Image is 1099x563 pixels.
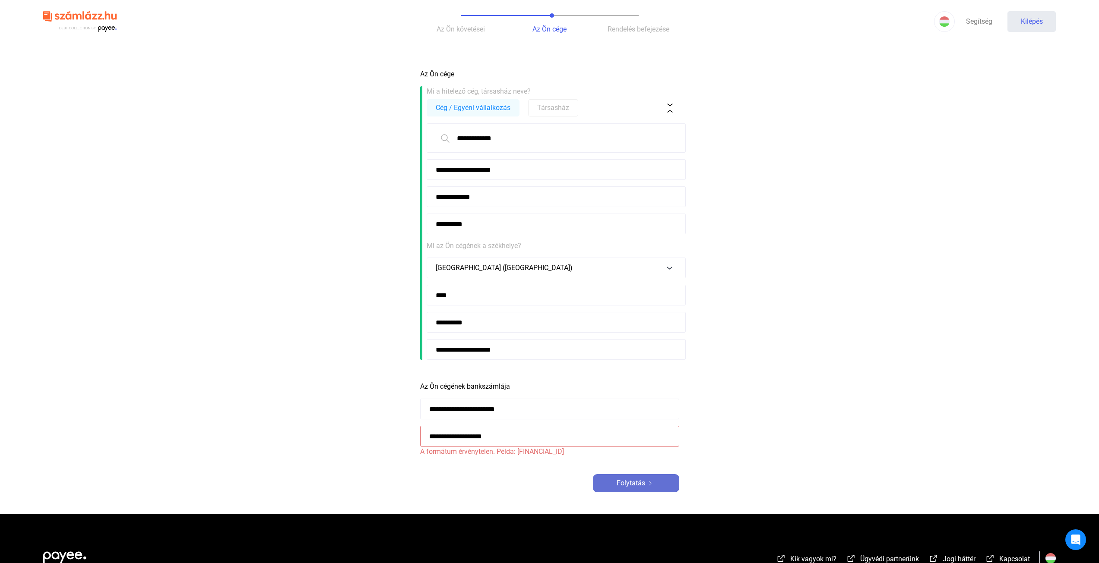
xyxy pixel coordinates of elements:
[427,99,519,116] button: Cég / Egyéni vállalkozás
[966,17,992,25] font: Segítség
[665,104,675,113] img: összeomlás
[437,25,485,33] font: Az Ön követései
[528,99,578,116] button: Társasház
[617,479,645,487] font: Folytatás
[939,16,950,27] img: HU
[1007,11,1056,32] button: Kilépés
[999,555,1030,563] font: Kapcsolat
[928,554,939,563] img: külső-link-fehér
[645,481,656,485] img: jobbra nyíl-fehér
[1021,17,1043,25] font: Kilépés
[934,11,955,32] button: HU
[537,104,569,112] font: Társasház
[427,242,521,250] font: Mi az Ön cégének a székhelye?
[420,382,510,390] font: Az Ön cégének bankszámlája
[955,11,1003,32] a: Segítség
[860,555,919,563] font: Ügyvédi partnerünk
[427,258,686,278] button: [GEOGRAPHIC_DATA] ([GEOGRAPHIC_DATA])
[43,8,117,36] img: szamlazzhu-logó
[661,99,679,117] button: összeomlás
[608,25,669,33] font: Rendelés befejezése
[943,555,975,563] font: Jogi háttér
[436,264,573,272] font: [GEOGRAPHIC_DATA] ([GEOGRAPHIC_DATA])
[1065,529,1086,550] div: Intercom Messenger megnyitása
[532,25,567,33] font: Az Ön cége
[776,554,786,563] img: külső-link-fehér
[420,447,564,456] font: A formátum érvénytelen. Példa: [FINANCIAL_ID]
[846,554,856,563] img: külső-link-fehér
[593,474,679,492] button: Folytatásjobbra nyíl-fehér
[436,104,510,112] font: Cég / Egyéni vállalkozás
[420,70,454,78] font: Az Ön cége
[985,554,995,563] img: külső-link-fehér
[790,555,836,563] font: Kik vagyok mi?
[427,87,531,95] font: Mi a hitelező cég, társasház neve?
